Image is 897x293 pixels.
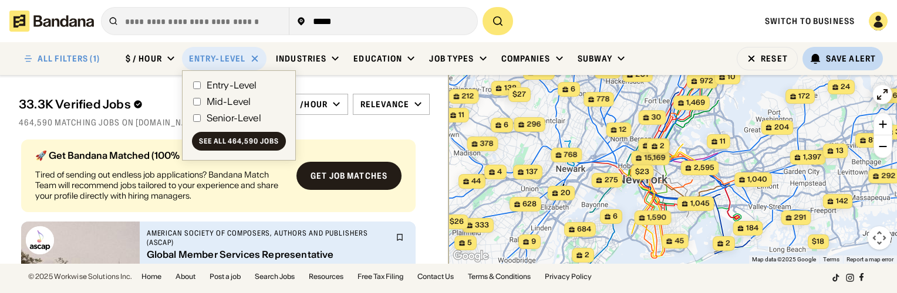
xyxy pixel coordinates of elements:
[475,220,489,230] span: 333
[746,223,758,233] span: 184
[826,53,876,64] div: Save Alert
[417,273,454,280] a: Contact Us
[468,273,531,280] a: Terms & Conditions
[19,135,430,264] div: grid
[207,80,257,90] div: Entry-Level
[564,150,578,160] span: 768
[35,169,287,202] div: Tired of sending out endless job applications? Bandana Match Team will recommend jobs tailored to...
[300,99,328,110] div: /hour
[823,256,839,263] a: Terms (opens in new tab)
[28,273,132,280] div: © 2025 Workwise Solutions Inc.
[353,53,402,64] div: Education
[881,171,895,181] span: 292
[571,84,575,94] span: 6
[836,146,844,156] span: 13
[577,224,591,234] span: 684
[794,213,807,223] span: 291
[619,125,627,135] span: 12
[675,236,684,246] span: 45
[652,113,662,122] span: 30
[726,239,730,248] span: 2
[644,153,665,163] span: 15,169
[747,175,767,185] span: 1,040
[311,172,387,180] div: Get job matches
[35,151,287,160] div: 🚀 Get Bandana Matched (100% Free)
[803,152,821,162] span: 1,397
[522,199,537,209] span: 628
[545,273,592,280] a: Privacy Policy
[798,91,810,101] span: 172
[26,226,54,254] img: American Society of Composers, Authors and Publishers (ASCAP) logo
[526,167,538,177] span: 137
[147,250,389,261] div: Global Member Services Representative
[19,97,267,111] div: 33.3K Verified Jobs
[471,176,481,186] span: 44
[309,273,343,280] a: Resources
[765,16,855,26] a: Switch to Business
[648,213,667,223] span: 1,590
[501,53,551,64] div: Companies
[429,53,474,64] div: Job Types
[512,90,526,98] span: $27
[761,54,788,63] div: Reset
[774,122,789,132] span: 204
[504,120,508,130] span: 6
[450,217,464,226] span: $26
[199,138,279,145] div: See all 464,590 jobs
[561,188,571,198] span: 20
[19,117,430,128] div: 464,590 matching jobs on [DOMAIN_NAME]
[836,196,848,206] span: 142
[868,135,881,145] span: 810
[467,238,472,248] span: 5
[360,99,409,110] div: Relevance
[635,167,649,176] span: $23
[276,53,326,64] div: Industries
[458,110,464,120] span: 11
[686,98,705,108] span: 1,469
[720,137,726,146] span: 11
[189,53,245,64] div: Entry-Level
[613,212,618,222] span: 6
[207,113,261,122] div: Senior-Level
[176,273,195,280] a: About
[841,82,850,92] span: 24
[690,199,710,209] span: 1,045
[480,139,494,149] span: 378
[660,141,665,151] span: 2
[527,120,541,130] span: 296
[504,83,517,93] span: 138
[531,237,536,247] span: 9
[812,237,824,246] span: $18
[847,256,893,263] a: Report a map error
[605,175,618,185] span: 275
[868,226,891,250] button: Map camera controls
[462,91,474,101] span: 212
[255,273,295,280] a: Search Jobs
[358,273,403,280] a: Free Tax Filing
[596,94,609,104] span: 778
[497,167,502,177] span: 4
[451,248,490,264] img: Google
[585,250,589,260] span: 2
[578,53,613,64] div: Subway
[727,72,736,82] span: 10
[451,248,490,264] a: Open this area in Google Maps (opens a new window)
[700,76,713,86] span: 972
[752,256,816,263] span: Map data ©2025 Google
[210,273,241,280] a: Post a job
[38,54,100,63] div: ALL FILTERS (1)
[9,11,94,32] img: Bandana logotype
[141,273,161,280] a: Home
[694,163,714,173] span: 2,595
[207,97,251,106] div: Mid-Level
[126,53,162,64] div: $ / hour
[147,229,389,247] div: American Society of Composers, Authors and Publishers (ASCAP)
